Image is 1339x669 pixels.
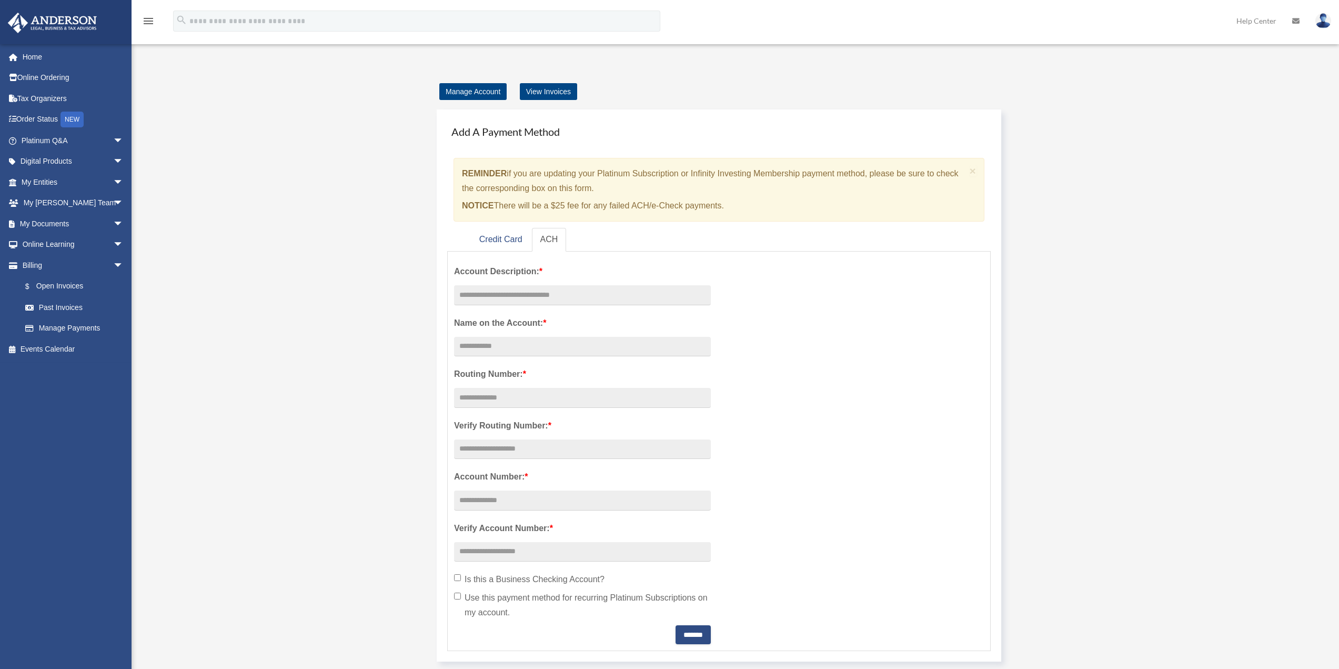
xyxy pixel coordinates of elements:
a: ACH [532,228,567,252]
a: Online Learningarrow_drop_down [7,234,139,255]
span: arrow_drop_down [113,255,134,276]
a: Events Calendar [7,338,139,360]
label: Account Description: [454,264,711,279]
a: Order StatusNEW [7,109,139,131]
a: $Open Invoices [15,276,139,297]
div: NEW [61,112,84,127]
a: Home [7,46,139,67]
i: search [176,14,187,26]
span: arrow_drop_down [113,193,134,214]
button: Close [970,165,976,176]
a: My Entitiesarrow_drop_down [7,172,139,193]
span: arrow_drop_down [113,151,134,173]
a: Online Ordering [7,67,139,88]
span: arrow_drop_down [113,172,134,193]
a: Credit Card [471,228,531,252]
label: Name on the Account: [454,316,711,331]
a: View Invoices [520,83,577,100]
a: My [PERSON_NAME] Teamarrow_drop_down [7,193,139,214]
a: Past Invoices [15,297,139,318]
a: Manage Account [439,83,507,100]
span: arrow_drop_down [113,234,134,256]
a: Platinum Q&Aarrow_drop_down [7,130,139,151]
label: Verify Account Number: [454,521,711,536]
label: Verify Routing Number: [454,418,711,433]
strong: REMINDER [462,169,507,178]
span: arrow_drop_down [113,213,134,235]
p: There will be a $25 fee for any failed ACH/e-Check payments. [462,198,965,213]
span: $ [31,280,36,293]
a: Digital Productsarrow_drop_down [7,151,139,172]
input: Use this payment method for recurring Platinum Subscriptions on my account. [454,593,461,600]
span: × [970,165,976,177]
img: Anderson Advisors Platinum Portal [5,13,100,33]
a: Billingarrow_drop_down [7,255,139,276]
a: menu [142,18,155,27]
strong: NOTICE [462,201,494,210]
div: if you are updating your Platinum Subscription or Infinity Investing Membership payment method, p... [454,158,984,222]
a: Tax Organizers [7,88,139,109]
i: menu [142,15,155,27]
img: User Pic [1315,13,1331,28]
h4: Add A Payment Method [447,120,991,143]
label: Routing Number: [454,367,711,382]
a: Manage Payments [15,318,134,339]
a: My Documentsarrow_drop_down [7,213,139,234]
input: Is this a Business Checking Account? [454,574,461,581]
span: arrow_drop_down [113,130,134,152]
label: Use this payment method for recurring Platinum Subscriptions on my account. [454,591,711,620]
label: Account Number: [454,470,711,484]
label: Is this a Business Checking Account? [454,572,711,587]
